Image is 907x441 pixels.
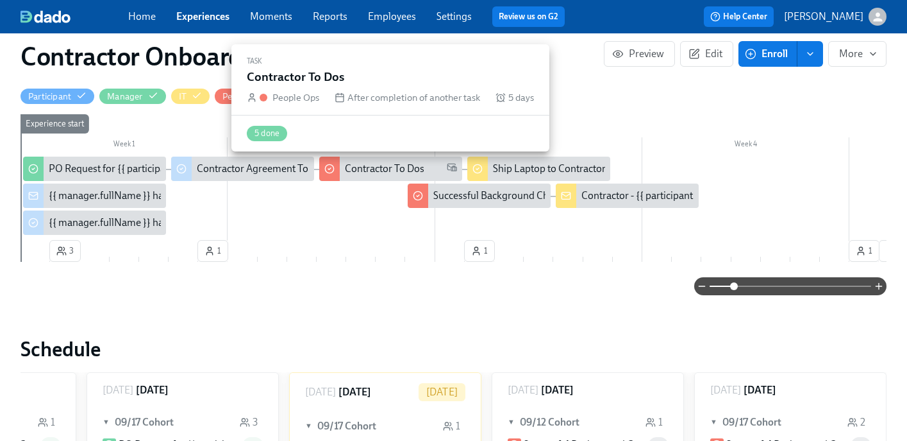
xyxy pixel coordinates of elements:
[56,245,74,257] span: 3
[107,91,142,103] div: Hide Manager
[828,41,886,67] button: More
[136,383,169,397] h6: [DATE]
[176,10,229,22] a: Experiences
[345,162,424,176] div: Contractor To Dos
[710,10,767,23] span: Help Center
[305,385,336,399] p: [DATE]
[849,240,879,262] button: 1
[23,211,166,235] div: {{ manager.fullName }} has submitted a form, but no PO.
[426,385,458,399] p: [DATE]
[508,383,538,397] p: [DATE]
[21,114,89,134] div: Experience start
[49,216,297,230] div: {{ manager.fullName }} has submitted a form, but no PO.
[520,415,579,429] h6: 09/12 Cohort
[215,89,290,104] button: People Ops
[250,10,292,22] a: Moments
[447,162,457,177] span: Work Email
[886,245,903,257] span: 1
[305,419,314,433] span: ▼
[847,415,865,429] div: 2
[722,415,781,429] h6: 09/17 Cohort
[21,89,94,104] button: Participant
[179,91,187,103] div: Hide IT
[747,48,788,60] span: Enroll
[492,6,565,27] button: Review us on G2
[247,55,534,69] div: Task
[437,10,472,22] a: Settings
[508,91,534,105] span: 5 days
[642,137,849,154] div: Week 4
[493,162,718,176] div: Ship Laptop to Contractor {{ participant.fullName }}
[499,10,558,23] a: Review us on G2
[99,89,165,104] button: Manager
[368,10,416,22] a: Employees
[38,415,55,429] div: 1
[338,385,371,399] h6: [DATE]
[313,10,347,22] a: Reports
[347,91,480,105] span: After completion of another task
[508,415,517,429] span: ▼
[784,8,886,26] button: [PERSON_NAME]
[471,245,488,257] span: 1
[710,383,741,397] p: [DATE]
[704,6,774,27] button: Help Center
[556,184,699,208] div: Contractor - {{ participant.fullName }}- {{ participant.startDate | dddd MMMM Do, YYYY }}
[197,162,328,176] div: Contractor Agreement To Dos
[21,10,71,23] img: dado
[103,415,112,429] span: ▼
[467,157,610,181] div: Ship Laptop to Contractor {{ participant.fullName }}
[464,240,495,262] button: 1
[115,415,174,429] h6: 09/17 Cohort
[171,89,210,104] button: IT
[408,184,551,208] div: Successful Background Check Completion - {{ participant.startDate | MMMM Do, YYYY }} New Hires
[103,383,133,397] p: [DATE]
[240,415,258,429] div: 3
[839,48,876,60] span: More
[272,91,319,105] div: People Ops
[171,157,314,181] div: Contractor Agreement To Dos
[222,91,267,103] div: Hide People Ops
[21,41,324,72] h1: Contractor Onboarding
[21,336,886,362] h2: Schedule
[738,41,797,67] button: Enroll
[128,10,156,22] a: Home
[615,48,664,60] span: Preview
[433,189,867,203] div: Successful Background Check Completion - {{ participant.startDate | MMMM Do, YYYY }} New Hires
[204,245,221,257] span: 1
[49,189,358,203] div: {{ manager.fullName }} has submitted a PO request for their contractor
[541,383,574,397] h6: [DATE]
[247,69,534,85] h5: Contractor To Dos
[443,419,460,433] div: 1
[680,41,733,67] button: Edit
[317,419,376,433] h6: 09/17 Cohort
[49,240,81,262] button: 3
[744,383,776,397] h6: [DATE]
[604,41,675,67] button: Preview
[784,10,863,24] p: [PERSON_NAME]
[797,41,823,67] button: enroll
[319,157,462,181] div: Contractor To Dos
[23,184,166,208] div: {{ manager.fullName }} has submitted a PO request for their contractor
[21,137,228,154] div: Week 1
[710,415,719,429] span: ▼
[21,10,128,23] a: dado
[645,415,663,429] div: 1
[49,162,228,176] div: PO Request for {{ participant.fullName }}
[691,48,722,60] span: Edit
[23,157,166,181] div: PO Request for {{ participant.fullName }}
[28,91,71,103] div: Hide Participant
[197,240,228,262] button: 1
[247,128,287,138] span: 5 done
[856,245,872,257] span: 1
